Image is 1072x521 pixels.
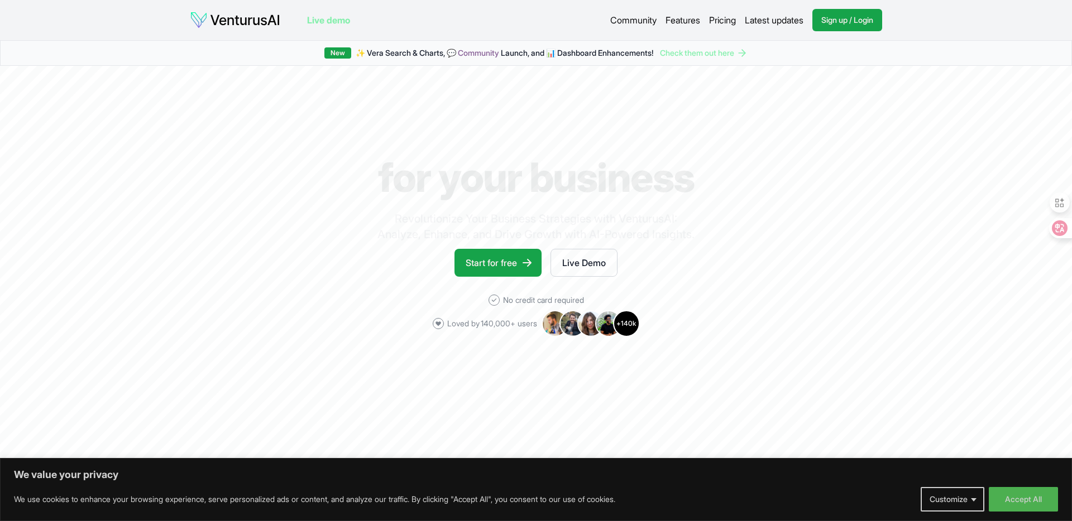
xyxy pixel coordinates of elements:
[551,249,618,277] a: Live Demo
[610,13,657,27] a: Community
[660,47,748,59] a: Check them out here
[356,47,653,59] span: ✨ Vera Search & Charts, 💬 Launch, and 📊 Dashboard Enhancements!
[559,310,586,337] img: Avatar 2
[745,13,803,27] a: Latest updates
[595,310,622,337] img: Avatar 4
[190,11,280,29] img: logo
[454,249,542,277] a: Start for free
[14,468,1058,481] p: We value your privacy
[458,48,499,57] a: Community
[577,310,604,337] img: Avatar 3
[921,487,984,512] button: Customize
[542,310,568,337] img: Avatar 1
[989,487,1058,512] button: Accept All
[812,9,882,31] a: Sign up / Login
[14,493,615,506] p: We use cookies to enhance your browsing experience, serve personalized ads or content, and analyz...
[324,47,351,59] div: New
[709,13,736,27] a: Pricing
[821,15,873,26] span: Sign up / Login
[666,13,700,27] a: Features
[307,13,350,27] a: Live demo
